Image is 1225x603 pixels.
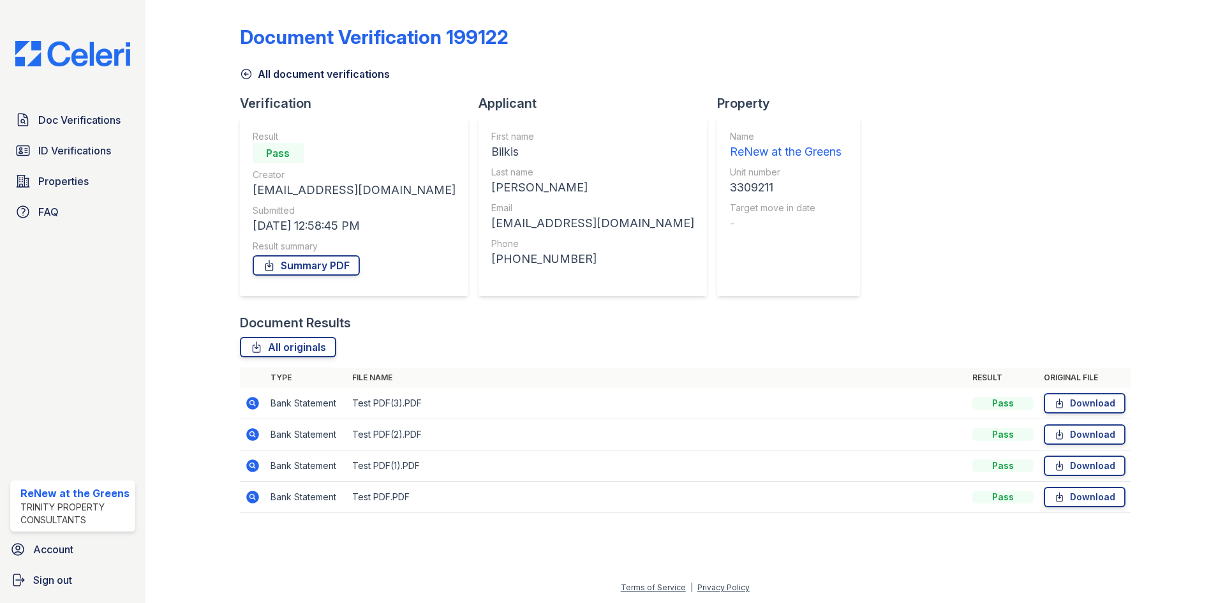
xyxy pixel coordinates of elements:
span: ID Verifications [38,143,111,158]
a: Summary PDF [253,255,360,276]
div: Bilkis [491,143,694,161]
a: ID Verifications [10,138,135,163]
a: Doc Verifications [10,107,135,133]
td: Bank Statement [265,482,347,513]
a: Privacy Policy [697,583,750,592]
a: All document verifications [240,66,390,82]
div: Target move in date [730,202,842,214]
div: Document Verification 199122 [240,26,509,48]
a: Properties [10,168,135,194]
div: [PHONE_NUMBER] [491,250,694,268]
div: Pass [972,428,1034,441]
a: Account [5,537,140,562]
div: [EMAIL_ADDRESS][DOMAIN_NAME] [491,214,694,232]
a: All originals [240,337,336,357]
div: [PERSON_NAME] [491,179,694,197]
td: Bank Statement [265,450,347,482]
a: Download [1044,424,1125,445]
th: File name [347,368,967,388]
a: Download [1044,393,1125,413]
td: Test PDF(1).PDF [347,450,967,482]
div: Pass [253,143,304,163]
div: Verification [240,94,479,112]
div: First name [491,130,694,143]
img: CE_Logo_Blue-a8612792a0a2168367f1c8372b55b34899dd931a85d93a1a3d3e32e68fde9ad4.png [5,41,140,66]
div: Pass [972,397,1034,410]
a: Name ReNew at the Greens [730,130,842,161]
th: Result [967,368,1039,388]
div: [DATE] 12:58:45 PM [253,217,456,235]
div: Applicant [479,94,717,112]
a: Download [1044,456,1125,476]
div: Result [253,130,456,143]
div: Pass [972,491,1034,503]
div: ReNew at the Greens [730,143,842,161]
div: Document Results [240,314,351,332]
div: Result summary [253,240,456,253]
div: Submitted [253,204,456,217]
a: Sign out [5,567,140,593]
td: Test PDF(2).PDF [347,419,967,450]
div: Last name [491,166,694,179]
th: Original file [1039,368,1131,388]
div: [EMAIL_ADDRESS][DOMAIN_NAME] [253,181,456,199]
a: Download [1044,487,1125,507]
div: ReNew at the Greens [20,486,130,501]
span: Account [33,542,73,557]
div: 3309211 [730,179,842,197]
th: Type [265,368,347,388]
div: Phone [491,237,694,250]
div: Unit number [730,166,842,179]
a: Terms of Service [621,583,686,592]
span: Properties [38,174,89,189]
div: Pass [972,459,1034,472]
a: FAQ [10,199,135,225]
div: - [730,214,842,232]
span: Doc Verifications [38,112,121,128]
div: Name [730,130,842,143]
td: Bank Statement [265,388,347,419]
span: FAQ [38,204,59,220]
div: Property [717,94,870,112]
td: Test PDF(3).PDF [347,388,967,419]
div: | [690,583,693,592]
div: Creator [253,168,456,181]
div: Email [491,202,694,214]
td: Test PDF.PDF [347,482,967,513]
td: Bank Statement [265,419,347,450]
span: Sign out [33,572,72,588]
div: Trinity Property Consultants [20,501,130,526]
